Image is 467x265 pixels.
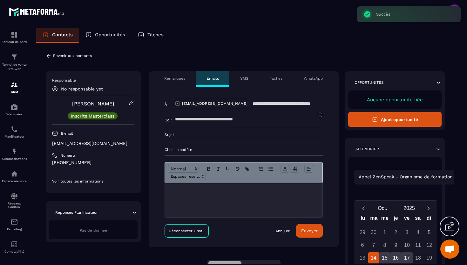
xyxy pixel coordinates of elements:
img: accountant [10,240,18,248]
div: 12 [424,240,435,251]
span: Appel ZenSpeak - Organisme de formation [357,174,454,181]
p: WhatsApp [304,76,323,81]
img: logo [9,6,66,18]
div: di [423,214,434,225]
a: automationsautomationsEspace membre [2,165,27,188]
a: accountantaccountantComptabilité [2,236,27,258]
p: Webinaire [2,112,27,116]
p: Emails [206,76,219,81]
div: 4 [413,227,424,238]
img: formation [10,31,18,39]
div: 8 [379,240,390,251]
p: [EMAIL_ADDRESS][DOMAIN_NAME] [52,140,134,147]
a: automationsautomationsAutomatisations [2,143,27,165]
button: Previous month [357,204,369,212]
span: Pas de donnée [80,228,107,233]
p: Remarques [164,76,185,81]
p: Responsable [52,78,134,83]
p: Espace membre [2,179,27,183]
div: 9 [390,240,402,251]
div: 11 [413,240,424,251]
div: 10 [402,240,413,251]
div: 16 [390,252,402,263]
p: À : [165,102,170,107]
p: Aucune opportunité liée [355,97,435,103]
button: Next month [423,204,434,212]
button: Envoyer [296,224,323,238]
img: social-network [10,192,18,200]
p: Planificateur [2,135,27,138]
p: Sujet : [165,132,177,137]
p: Tâches [270,76,282,81]
div: 29 [357,227,368,238]
div: 15 [379,252,390,263]
a: Tâches [132,28,170,43]
button: Ajout opportunité [348,112,442,127]
a: [PERSON_NAME] [72,101,114,107]
div: 14 [368,252,379,263]
p: No responsable yet [61,86,103,91]
div: 3 [402,227,413,238]
p: E-mail [61,131,73,136]
a: Déconnecter Gmail [165,224,209,238]
a: schedulerschedulerPlanificateur [2,121,27,143]
img: formation [10,81,18,89]
p: Tâches [147,32,164,38]
div: 5 [424,227,435,238]
button: Open months overlay [369,203,396,214]
div: 17 [402,252,413,263]
p: CRM [2,90,27,94]
a: formationformationCRM [2,76,27,98]
img: scheduler [10,125,18,133]
p: [EMAIL_ADDRESS][DOMAIN_NAME] [182,101,247,106]
div: 1 [379,227,390,238]
div: Ouvrir le chat [440,240,459,259]
a: emailemailE-mailing [2,213,27,236]
img: email [10,218,18,226]
p: Réponses Planificateur [55,210,98,215]
div: 6 [357,240,368,251]
div: 30 [368,227,379,238]
p: Tableau de bord [2,40,27,44]
p: Calendrier [355,147,379,152]
input: Search for option [454,174,459,181]
a: automationsautomationsWebinaire [2,98,27,121]
p: SMS [240,76,248,81]
button: Open years overlay [396,203,423,214]
a: formationformationTableau de bord [2,26,27,48]
p: Opportunités [95,32,125,38]
p: E-mailing [2,227,27,231]
a: Contacts [36,28,79,43]
img: automations [10,170,18,178]
div: 7 [368,240,379,251]
div: lu [357,214,369,225]
div: 18 [413,252,424,263]
img: automations [10,148,18,155]
img: formation [10,53,18,61]
a: formationformationTunnel de vente Site web [2,48,27,76]
p: Automatisations [2,157,27,161]
p: Contacts [52,32,73,38]
div: sa [412,214,423,225]
a: Annuler [275,228,290,233]
p: Voir toutes les informations [52,179,134,184]
p: Comptabilité [2,250,27,253]
p: Opportunités [355,80,384,85]
div: me [379,214,390,225]
div: 13 [357,252,368,263]
div: ve [401,214,412,225]
p: Cc : [165,118,172,123]
p: Réseaux Sociaux [2,202,27,209]
img: automations [10,103,18,111]
p: Choisir modèle [165,147,323,152]
a: Opportunités [79,28,132,43]
div: 19 [424,252,435,263]
p: [PHONE_NUMBER] [52,160,134,166]
p: Numéro [60,153,75,158]
a: social-networksocial-networkRéseaux Sociaux [2,188,27,213]
div: je [390,214,402,225]
p: Inscrits Masterclass [71,114,114,118]
p: Tunnel de vente Site web [2,62,27,71]
p: Revenir aux contacts [53,54,92,58]
div: 2 [390,227,402,238]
